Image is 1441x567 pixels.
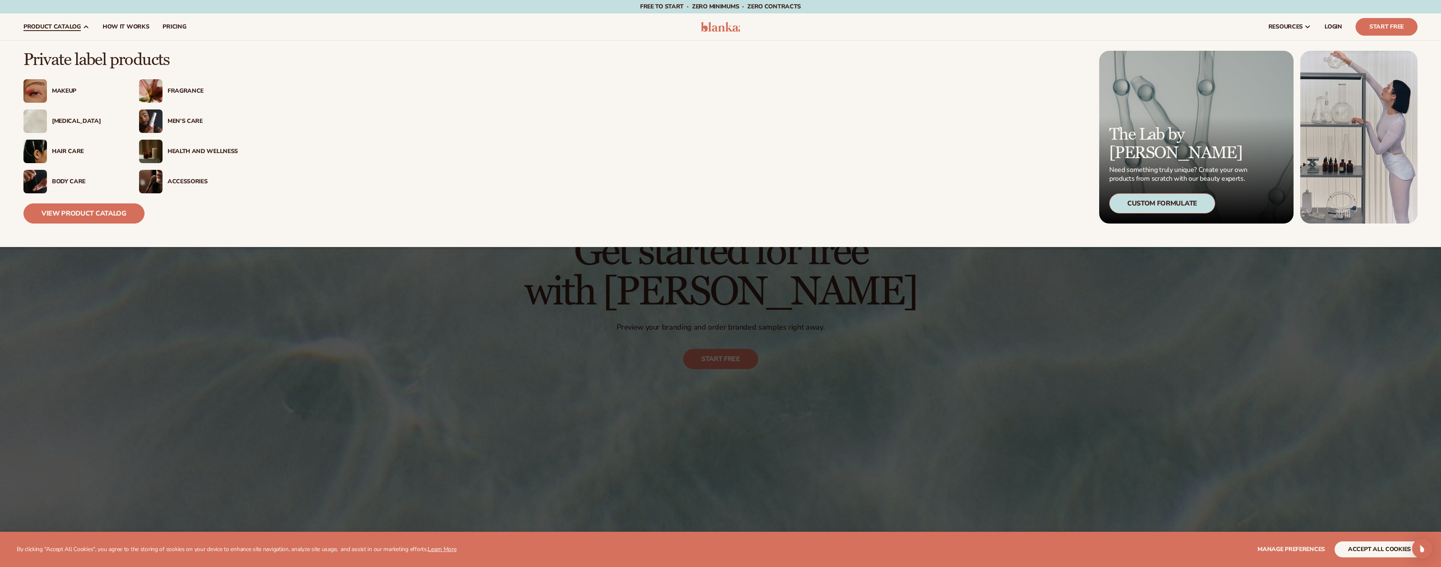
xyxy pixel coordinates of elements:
p: Need something truly unique? Create your own products from scratch with our beauty experts. [1109,166,1250,183]
a: How It Works [96,13,156,40]
a: Learn More [428,545,456,553]
p: Private label products [23,51,238,69]
a: Male hand applying moisturizer. Body Care [23,170,122,193]
img: Candles and incense on table. [139,140,163,163]
img: Female in lab with equipment. [1300,51,1418,224]
a: Start Free [1356,18,1418,36]
a: Candles and incense on table. Health And Wellness [139,140,238,163]
div: Hair Care [52,148,122,155]
a: pricing [156,13,193,40]
span: pricing [163,23,186,30]
div: Accessories [168,178,238,185]
a: Male holding moisturizer bottle. Men’s Care [139,109,238,133]
span: How It Works [103,23,150,30]
img: logo [701,22,741,32]
div: Body Care [52,178,122,185]
div: Health And Wellness [168,148,238,155]
div: Makeup [52,88,122,95]
img: Pink blooming flower. [139,79,163,103]
a: Microscopic product formula. The Lab by [PERSON_NAME] Need something truly unique? Create your ow... [1099,51,1294,224]
span: product catalog [23,23,81,30]
div: [MEDICAL_DATA] [52,118,122,125]
p: The Lab by [PERSON_NAME] [1109,125,1250,162]
span: LOGIN [1325,23,1342,30]
div: Open Intercom Messenger [1412,538,1432,559]
p: By clicking "Accept All Cookies", you agree to the storing of cookies on your device to enhance s... [17,546,457,553]
img: Female with glitter eye makeup. [23,79,47,103]
a: Female hair pulled back with clips. Hair Care [23,140,122,163]
img: Female with makeup brush. [139,170,163,193]
button: accept all cookies [1335,541,1424,557]
img: Cream moisturizer swatch. [23,109,47,133]
div: Custom Formulate [1109,193,1215,213]
a: product catalog [17,13,96,40]
img: Male hand applying moisturizer. [23,170,47,193]
button: Manage preferences [1258,541,1325,557]
span: Free to start · ZERO minimums · ZERO contracts [640,3,801,10]
a: Female with makeup brush. Accessories [139,170,238,193]
img: Female hair pulled back with clips. [23,140,47,163]
img: Male holding moisturizer bottle. [139,109,163,133]
span: resources [1268,23,1303,30]
a: Female with glitter eye makeup. Makeup [23,79,122,103]
div: Men’s Care [168,118,238,125]
a: Pink blooming flower. Fragrance [139,79,238,103]
div: Fragrance [168,88,238,95]
a: Cream moisturizer swatch. [MEDICAL_DATA] [23,109,122,133]
span: Manage preferences [1258,545,1325,553]
a: LOGIN [1318,13,1349,40]
a: View Product Catalog [23,203,145,224]
a: resources [1262,13,1318,40]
